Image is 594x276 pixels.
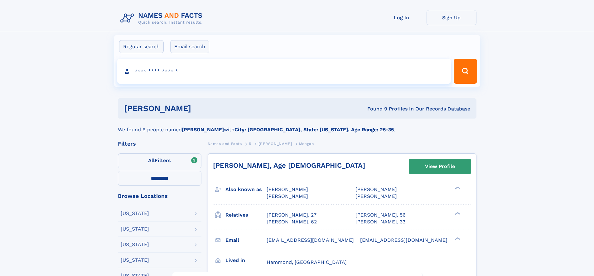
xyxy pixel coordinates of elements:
[355,218,405,225] a: [PERSON_NAME], 33
[425,159,455,174] div: View Profile
[258,142,292,146] span: [PERSON_NAME]
[208,140,242,147] a: Names and Facts
[267,218,317,225] a: [PERSON_NAME], 62
[225,210,267,220] h3: Relatives
[299,142,314,146] span: Meagan
[377,10,427,25] a: Log In
[249,140,252,147] a: R
[148,157,155,163] span: All
[117,59,451,84] input: search input
[124,105,279,112] h1: [PERSON_NAME]
[267,186,308,192] span: [PERSON_NAME]
[409,159,471,174] a: View Profile
[267,212,316,218] a: [PERSON_NAME], 27
[454,59,477,84] button: Search Button
[355,186,397,192] span: [PERSON_NAME]
[182,127,224,133] b: [PERSON_NAME]
[170,40,209,53] label: Email search
[225,235,267,246] h3: Email
[118,193,201,199] div: Browse Locations
[279,105,470,112] div: Found 9 Profiles In Our Records Database
[225,255,267,266] h3: Lived in
[121,258,149,263] div: [US_STATE]
[355,193,397,199] span: [PERSON_NAME]
[249,142,252,146] span: R
[118,141,201,147] div: Filters
[427,10,476,25] a: Sign Up
[213,161,365,169] a: [PERSON_NAME], Age [DEMOGRAPHIC_DATA]
[258,140,292,147] a: [PERSON_NAME]
[234,127,394,133] b: City: [GEOGRAPHIC_DATA], State: [US_STATE], Age Range: 25-35
[225,184,267,195] h3: Also known as
[119,40,164,53] label: Regular search
[360,237,447,243] span: [EMAIL_ADDRESS][DOMAIN_NAME]
[118,119,476,133] div: We found 9 people named with .
[453,236,461,241] div: ❯
[121,242,149,247] div: [US_STATE]
[267,259,347,265] span: Hammond, [GEOGRAPHIC_DATA]
[267,193,308,199] span: [PERSON_NAME]
[118,10,208,27] img: Logo Names and Facts
[121,227,149,232] div: [US_STATE]
[453,186,461,190] div: ❯
[355,212,406,218] a: [PERSON_NAME], 56
[453,211,461,215] div: ❯
[118,153,201,168] label: Filters
[121,211,149,216] div: [US_STATE]
[267,237,354,243] span: [EMAIL_ADDRESS][DOMAIN_NAME]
